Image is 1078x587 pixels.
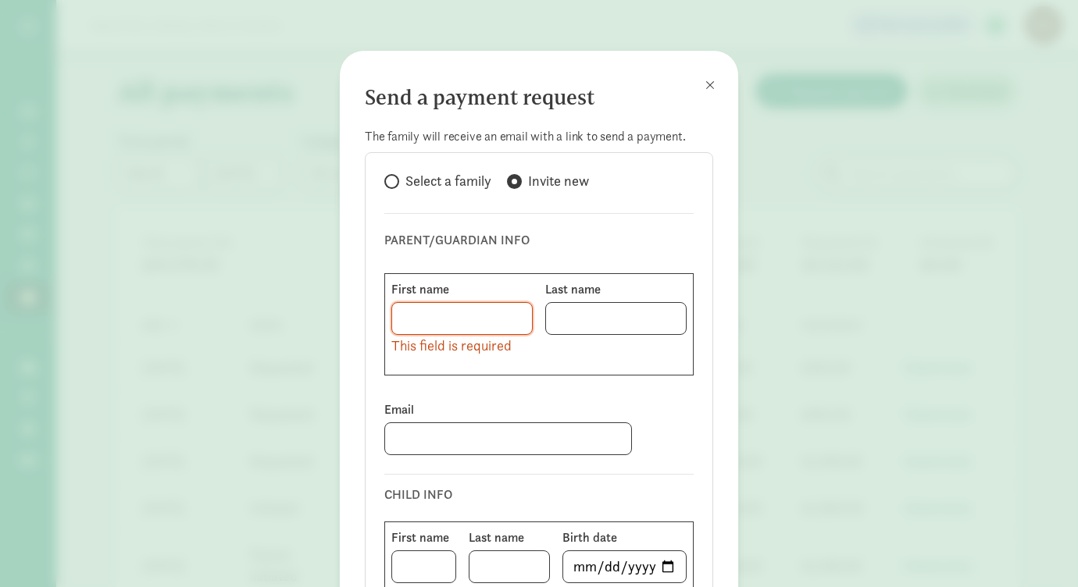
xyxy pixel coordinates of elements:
label: First name [391,280,533,299]
label: First name [391,528,456,547]
label: Last name [469,528,550,547]
span: Select a family [405,172,491,190]
h6: PARENT/GUARDIAN INFO [384,233,694,248]
label: Email [384,400,694,419]
h3: Send a payment request [365,82,713,113]
label: Birth date [562,528,687,547]
label: Last name [545,280,687,299]
h6: CHILD INFO [384,487,694,503]
p: The family will receive an email with a link to send a payment. [365,127,713,146]
span: Invite new [528,172,589,190]
iframe: Chat Widget [1000,512,1078,587]
div: This field is required [391,335,533,356]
